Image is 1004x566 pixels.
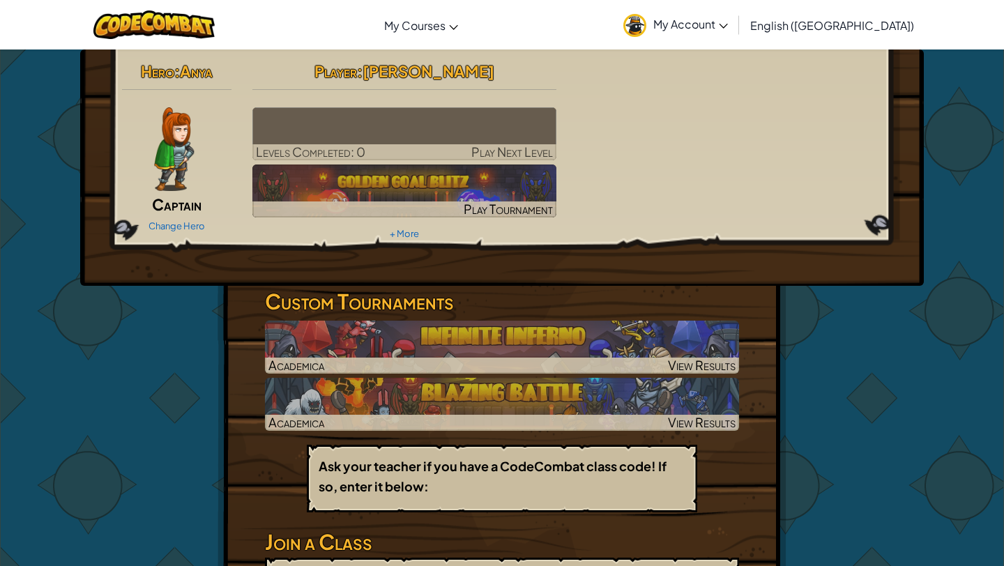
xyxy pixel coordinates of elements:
img: avatar [623,14,646,37]
h3: Join a Class [265,526,739,558]
span: : [174,61,180,81]
img: captain-pose.png [154,107,194,191]
a: English ([GEOGRAPHIC_DATA]) [743,6,921,44]
img: Blazing Battle [265,378,739,431]
span: : [357,61,363,81]
a: Change Hero [149,220,205,231]
span: My Account [653,17,728,31]
span: My Courses [384,18,446,33]
a: Play Tournament [252,165,557,217]
span: Play Next Level [471,144,553,160]
a: My Account [616,3,735,47]
span: Play Tournament [464,201,553,217]
img: Infinite Inferno [265,321,739,374]
span: [PERSON_NAME] [363,61,494,81]
span: Captain [152,194,201,214]
b: Ask your teacher if you have a CodeCombat class code! If so, enter it below: [319,458,667,494]
img: CodeCombat logo [93,10,215,39]
span: Player [314,61,357,81]
a: AcademicaView Results [265,321,739,374]
span: Academica [268,357,324,373]
span: View Results [668,357,736,373]
img: Golden Goal [252,165,557,217]
a: + More [390,228,419,239]
span: Hero [141,61,174,81]
a: Play Next Level [252,107,557,160]
span: Anya [180,61,213,81]
a: AcademicaView Results [265,378,739,431]
span: English ([GEOGRAPHIC_DATA]) [750,18,914,33]
h3: Custom Tournaments [265,286,739,317]
span: Levels Completed: 0 [256,144,365,160]
span: Academica [268,414,324,430]
a: My Courses [377,6,465,44]
span: View Results [668,414,736,430]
